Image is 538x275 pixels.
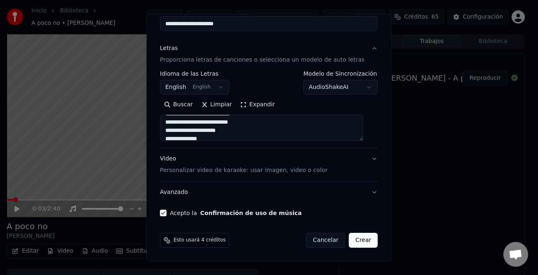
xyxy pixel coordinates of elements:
[160,38,378,71] button: LetrasProporciona letras de canciones o selecciona un modelo de auto letras
[197,98,236,111] button: Limpiar
[304,71,378,77] label: Modelo de Sincronización
[160,71,378,148] div: LetrasProporciona letras de canciones o selecciona un modelo de auto letras
[174,237,226,244] span: Esto usará 4 créditos
[160,148,378,181] button: VideoPersonalizar video de karaoke: usar imagen, video o color
[160,166,327,175] p: Personalizar video de karaoke: usar imagen, video o color
[160,56,364,64] p: Proporciona letras de canciones o selecciona un modelo de auto letras
[349,233,378,248] button: Crear
[160,71,229,77] label: Idioma de las Letras
[160,182,378,203] button: Avanzado
[200,210,302,216] button: Acepto la
[236,98,279,111] button: Expandir
[160,98,197,111] button: Buscar
[306,233,346,248] button: Cancelar
[170,210,302,216] label: Acepto la
[160,44,178,53] div: Letras
[160,155,327,175] div: Video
